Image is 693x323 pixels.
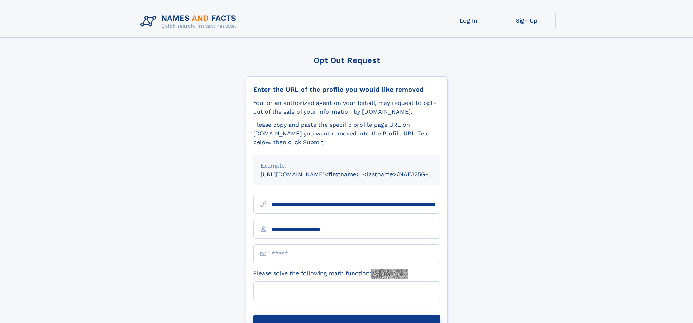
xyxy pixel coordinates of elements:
[138,12,242,31] img: Logo Names and Facts
[260,171,454,178] small: [URL][DOMAIN_NAME]<firstname>_<lastname>/NAF325G-xxxxxxxx
[253,121,440,147] div: Please copy and paste the specific profile page URL on [DOMAIN_NAME] you want removed into the Pr...
[253,86,440,94] div: Enter the URL of the profile you would like removed
[498,12,556,29] a: Sign Up
[253,99,440,116] div: You, or an authorized agent on your behalf, may request to opt-out of the sale of your informatio...
[260,161,433,170] div: Example:
[253,269,408,279] label: Please solve the following math function:
[439,12,498,29] a: Log In
[246,56,448,65] div: Opt Out Request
